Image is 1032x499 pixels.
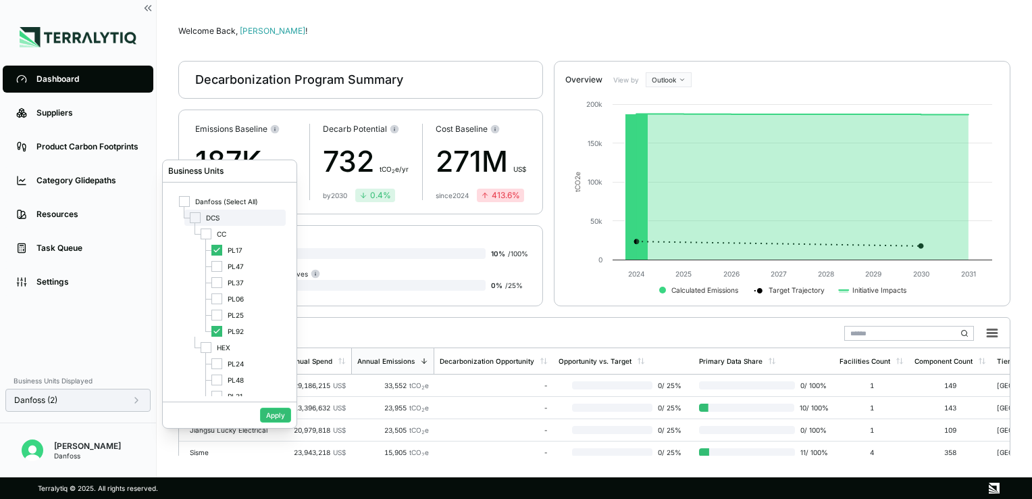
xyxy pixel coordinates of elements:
[961,270,976,278] text: 2031
[421,429,425,435] sub: 2
[675,270,692,278] text: 2025
[333,381,346,389] span: US$
[323,124,409,135] div: Decarb Potential
[36,141,140,152] div: Product Carbon Footprints
[359,190,391,201] div: 0.4 %
[54,441,121,452] div: [PERSON_NAME]
[16,434,49,467] button: Open user button
[323,191,347,199] div: by 2030
[195,124,296,135] div: Emissions Baseline
[195,72,403,88] div: Decarbonization Program Summary
[795,381,829,389] span: 0 / 100 %
[914,404,986,412] div: 143
[20,27,136,47] img: Logo
[357,357,415,365] div: Annual Emissions
[508,249,528,258] span: / 100 %
[699,357,763,365] div: Primary Data Share
[287,448,346,456] div: 23,943,218
[357,426,429,434] div: 23,505
[913,270,929,278] text: 2030
[440,357,534,365] div: Decarbonization Opportunity
[380,165,409,173] span: t CO e/yr
[588,139,602,147] text: 150k
[409,426,429,434] span: tCO e
[323,140,409,183] div: 732
[769,286,825,295] text: Target Trajectory
[852,286,906,295] text: Initiative Impacts
[795,426,829,434] span: 0 / 100 %
[840,381,904,389] div: 1
[794,404,829,412] span: 10 / 100 %
[240,26,307,36] span: [PERSON_NAME]
[333,404,346,412] span: US$
[513,165,526,173] span: US$
[409,381,429,389] span: tCO e
[5,373,151,389] div: Business Units Displayed
[652,381,688,389] span: 0 / 25 %
[195,140,296,183] div: 187K
[914,381,986,389] div: 149
[652,448,688,456] span: 0 / 25 %
[628,270,645,278] text: 2024
[671,286,738,294] text: Calculated Emissions
[421,385,425,391] sub: 2
[436,124,526,135] div: Cost Baseline
[54,452,121,460] div: Danfoss
[190,426,276,434] div: Jiangsu Lucky Electrical
[865,270,881,278] text: 2029
[436,191,469,199] div: since 2024
[36,243,140,254] div: Task Queue
[840,404,904,412] div: 1
[840,357,890,365] div: Facilities Count
[440,404,548,412] div: -
[36,277,140,287] div: Settings
[357,448,429,456] div: 15,905
[440,426,548,434] div: -
[333,448,346,456] span: US$
[613,76,640,84] label: View by
[22,439,43,461] img: Jean-Baptiste Vinot
[588,178,602,186] text: 100k
[590,217,602,225] text: 50k
[392,168,395,174] sub: 2
[440,381,548,389] div: -
[914,426,986,434] div: 109
[840,426,904,434] div: 1
[287,426,346,434] div: 20,979,818
[287,381,346,389] div: 29,186,215
[357,404,429,412] div: 23,955
[559,357,631,365] div: Opportunity vs. Target
[190,448,276,456] div: Sisme
[505,281,523,289] span: / 25 %
[840,448,904,456] div: 4
[795,448,829,456] span: 11 / 100 %
[481,190,520,201] div: 413.6 %
[178,26,1010,37] div: Welcome Back,
[573,176,582,180] tspan: 2
[440,448,548,456] div: -
[333,426,346,434] span: US$
[287,357,332,365] div: Annual Spend
[305,26,307,36] span: !
[646,72,692,87] button: Outlook
[36,108,140,118] div: Suppliers
[421,407,425,413] sub: 2
[14,395,57,406] span: Danfoss (2)
[36,175,140,186] div: Category Glidepaths
[573,172,582,192] text: tCO e
[409,448,429,456] span: tCO e
[818,270,834,278] text: 2028
[421,452,425,458] sub: 2
[287,404,346,412] div: 13,396,632
[409,404,429,412] span: tCO e
[491,249,505,258] span: 10 %
[586,100,602,108] text: 200k
[914,357,973,365] div: Component Count
[36,209,140,220] div: Resources
[491,281,502,289] span: 0 %
[436,140,526,183] div: 271M
[914,448,986,456] div: 358
[565,74,602,85] div: Overview
[771,270,787,278] text: 2027
[652,404,688,412] span: 0 / 25 %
